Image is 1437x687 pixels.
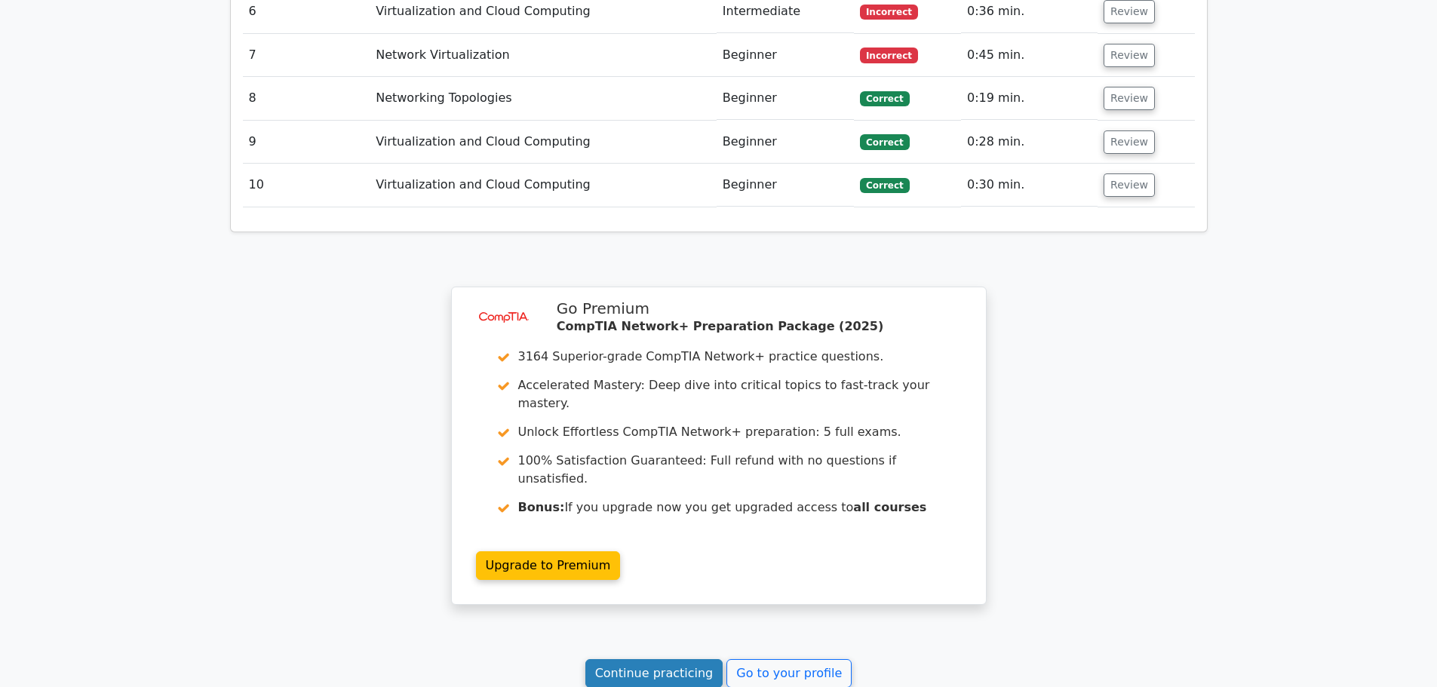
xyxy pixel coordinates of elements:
[961,77,1098,120] td: 0:19 min.
[243,164,370,207] td: 10
[1104,87,1155,110] button: Review
[860,178,909,193] span: Correct
[1104,44,1155,67] button: Review
[717,34,854,77] td: Beginner
[860,134,909,149] span: Correct
[860,48,918,63] span: Incorrect
[370,164,717,207] td: Virtualization and Cloud Computing
[860,91,909,106] span: Correct
[243,77,370,120] td: 8
[860,5,918,20] span: Incorrect
[961,34,1098,77] td: 0:45 min.
[717,164,854,207] td: Beginner
[961,164,1098,207] td: 0:30 min.
[243,34,370,77] td: 7
[961,121,1098,164] td: 0:28 min.
[717,77,854,120] td: Beginner
[370,34,717,77] td: Network Virtualization
[370,77,717,120] td: Networking Topologies
[476,551,621,580] a: Upgrade to Premium
[1104,130,1155,154] button: Review
[717,121,854,164] td: Beginner
[243,121,370,164] td: 9
[1104,173,1155,197] button: Review
[370,121,717,164] td: Virtualization and Cloud Computing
